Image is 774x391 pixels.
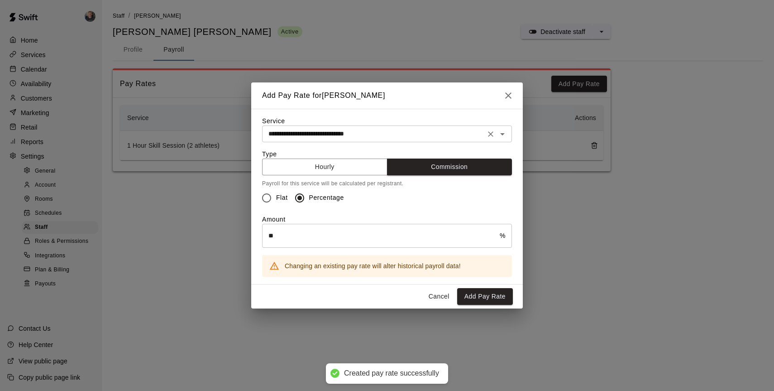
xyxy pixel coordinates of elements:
[484,128,497,140] button: Clear
[285,258,461,274] div: Changing an existing pay rate will alter historical payroll data!
[309,193,344,203] span: Percentage
[387,159,512,175] button: Commission
[496,128,509,140] button: Open
[262,159,512,175] div: outlined primary button group
[262,150,277,158] label: Type
[262,117,285,125] label: Service
[276,193,288,203] span: Flat
[262,216,286,223] label: Amount
[262,159,387,175] button: Hourly
[251,82,396,109] h2: Add Pay Rate for [PERSON_NAME]
[262,180,403,187] span: Payroll for this service will be calculated per registrant.
[500,231,506,241] p: %
[344,369,439,378] div: Created pay rate successfully
[425,288,454,305] button: Cancel
[262,188,512,208] div: amountType
[457,288,513,305] button: Add Pay Rate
